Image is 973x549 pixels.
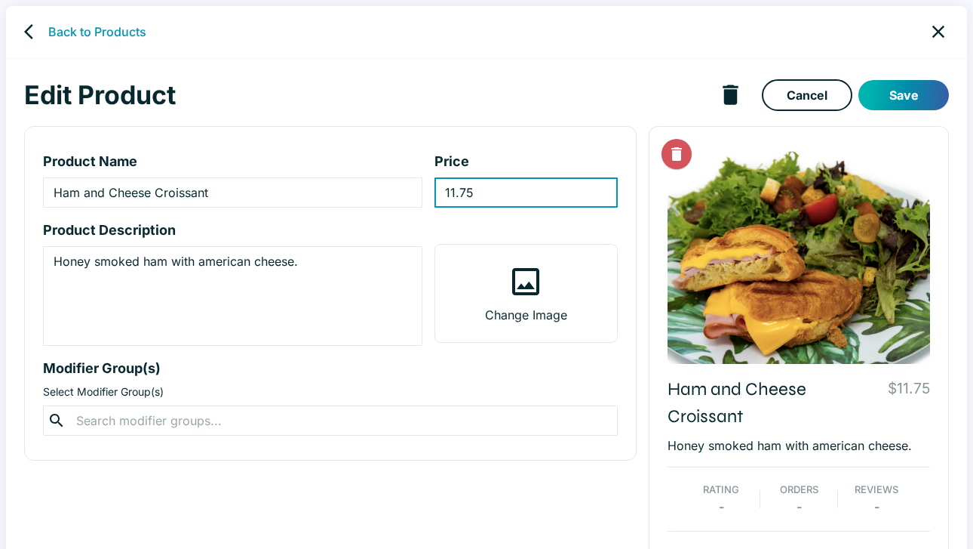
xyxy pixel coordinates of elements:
[434,177,618,208] input: product-price-input
[874,498,879,516] p: -
[711,76,750,114] button: delete product
[703,483,739,498] p: Rating
[797,498,802,516] p: -
[922,15,955,48] a: close
[24,79,711,111] h1: Edit Product
[43,220,422,240] p: Product Description
[43,384,618,399] p: Select Modifier Group(s)
[43,358,618,378] p: Modifier Group(s)
[780,483,818,498] p: Orders
[485,306,567,324] p: Change Image
[661,139,692,169] button: Delete Image
[48,23,146,41] a: Back to Products
[888,378,930,399] p: $11.75
[719,498,724,516] p: -
[18,17,48,47] a: back
[668,376,882,430] p: Ham and Cheese Croissant
[54,253,412,340] textarea: product-description-input
[668,436,930,455] p: Honey smoked ham with american cheese.
[43,151,422,171] p: Product Name
[855,483,898,498] p: Reviews
[72,410,588,431] input: Search modifier groups...
[434,151,618,171] p: Price
[43,177,422,208] input: product-name-input
[858,80,949,110] button: Save
[762,79,852,111] a: Cancel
